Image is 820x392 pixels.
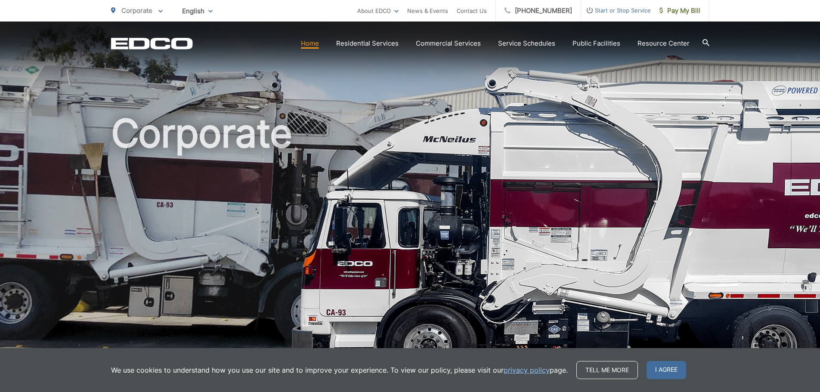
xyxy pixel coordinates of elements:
span: Pay My Bill [659,6,700,16]
span: English [176,3,219,19]
a: News & Events [407,6,448,16]
a: Tell me more [576,361,638,379]
span: Corporate [121,6,152,15]
a: Residential Services [336,38,399,49]
a: About EDCO [357,6,399,16]
a: Contact Us [457,6,487,16]
a: privacy policy [504,365,550,375]
a: Resource Center [637,38,690,49]
a: Home [301,38,319,49]
a: Service Schedules [498,38,555,49]
span: I agree [647,361,686,379]
a: Commercial Services [416,38,481,49]
h1: Corporate [111,112,709,384]
a: EDCD logo. Return to the homepage. [111,37,193,49]
p: We use cookies to understand how you use our site and to improve your experience. To view our pol... [111,365,568,375]
a: Public Facilities [572,38,620,49]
